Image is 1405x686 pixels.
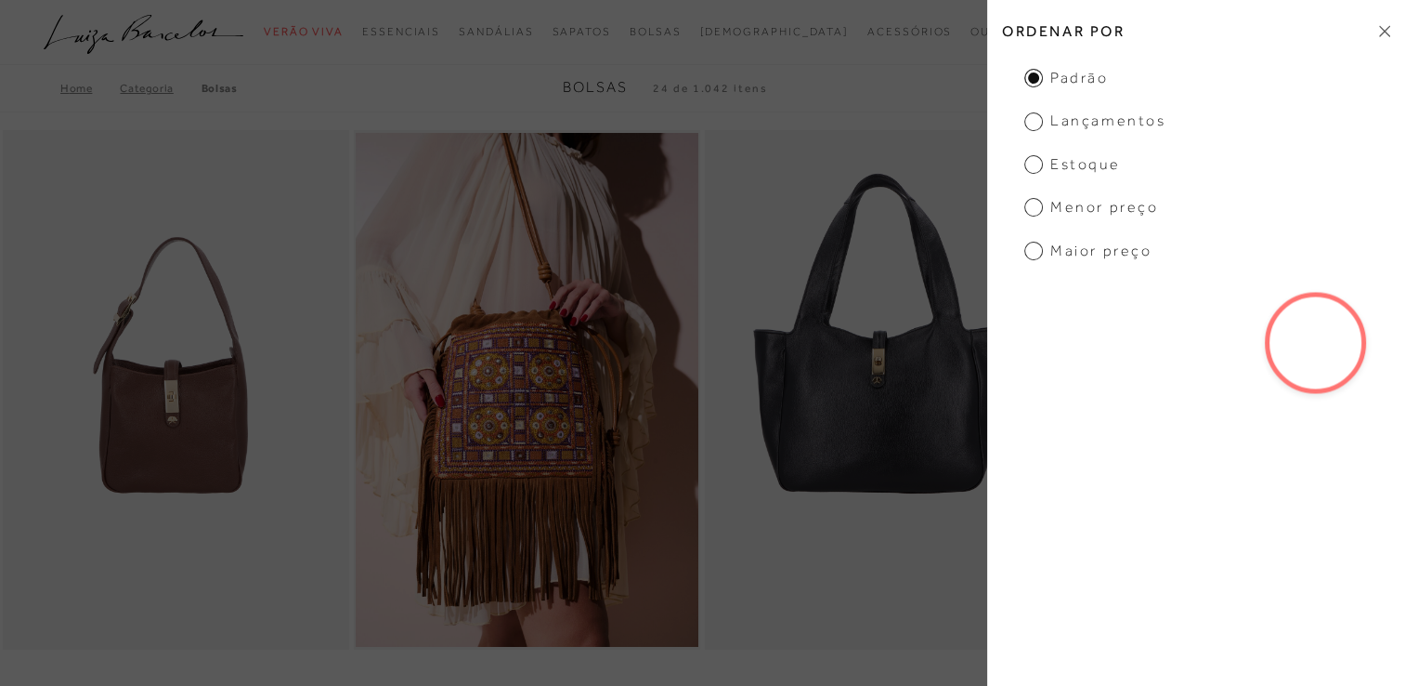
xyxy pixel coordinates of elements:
a: categoryNavScreenReaderText [867,15,952,49]
a: BOLSA MÉDIA EM COURO PRETO COM FECHO DOURADO BOLSA MÉDIA EM COURO PRETO COM FECHO DOURADO [707,133,1049,648]
span: Outlet [970,25,1022,38]
span: [DEMOGRAPHIC_DATA] [699,25,849,38]
span: Sapatos [552,25,610,38]
a: Categoria [120,82,201,95]
a: categoryNavScreenReaderText [970,15,1022,49]
span: Padrão [1024,68,1108,88]
a: Bolsas [202,82,238,95]
a: BOLSA PEQUENA EM COURO CAFÉ COM FECHO DOURADO E ALÇA REGULÁVEL BOLSA PEQUENA EM COURO CAFÉ COM FE... [5,133,347,648]
img: BOLSA MÉDIA EM COURO PRETO COM FECHO DOURADO [707,133,1049,648]
span: Maior preço [1024,241,1151,261]
span: Bolsas [563,79,628,96]
a: noSubCategoriesText [699,15,849,49]
a: categoryNavScreenReaderText [630,15,682,49]
span: Acessórios [867,25,952,38]
a: categoryNavScreenReaderText [264,15,344,49]
img: BOLSA PEQUENA EM CAMURÇA CARAMELO COM BORDADO E FRANJAS [356,133,698,648]
span: Menor preço [1024,197,1158,218]
a: Home [60,82,120,95]
span: Estoque [1024,154,1120,175]
a: BOLSA PEQUENA EM CAMURÇA CARAMELO COM BORDADO E FRANJAS BOLSA PEQUENA EM CAMURÇA CARAMELO COM BOR... [356,133,698,648]
span: Lançamentos [1024,111,1165,131]
a: categoryNavScreenReaderText [362,15,440,49]
span: Sandálias [459,25,533,38]
a: categoryNavScreenReaderText [459,15,533,49]
span: 24 de 1.042 itens [653,82,768,95]
span: Bolsas [630,25,682,38]
img: BOLSA PEQUENA EM COURO CAFÉ COM FECHO DOURADO E ALÇA REGULÁVEL [5,133,347,648]
a: categoryNavScreenReaderText [552,15,610,49]
span: Verão Viva [264,25,344,38]
span: Essenciais [362,25,440,38]
h2: Ordenar por [987,9,1405,53]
